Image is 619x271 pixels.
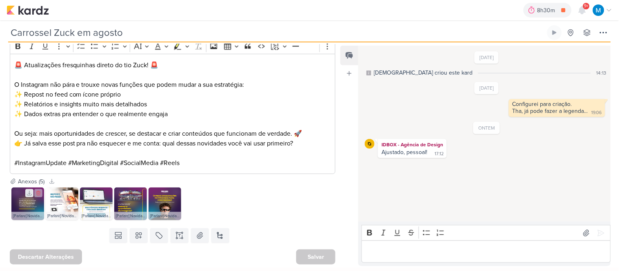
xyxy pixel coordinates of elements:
div: Ajustado, pessoal! [382,149,427,156]
div: Editor editing area: main [362,240,611,263]
div: IDBOX - Agência de Design [379,141,445,149]
img: ZMQfQ1x42IaVhYQZb1Buy3u05MRgOyXxgcdHhAew.png [80,187,113,220]
div: [Parlare] Novidades Instagram - 01.png [149,212,181,220]
div: Anexos (5) [18,177,44,186]
div: Configurei para criação. [513,101,601,108]
img: F70d3PTBuDnn5O6fr1e7sUO2UsUpWXObknPpa73S.png [46,187,78,220]
p: O Instagram não pára e trouxe novas funções que podem mudar a sua estratégia: [14,70,331,90]
div: 14:13 [597,69,607,77]
div: [Parlare] Novidades Instagram - 04.png [80,212,113,220]
img: kardz.app [7,5,49,15]
span: 9+ [584,3,589,9]
div: [Parlare] Novidades Instagram - 03.png [46,212,78,220]
div: Ligar relógio [551,29,558,36]
div: 17:12 [435,151,444,157]
div: Editor editing area: main [10,54,335,174]
p: #InstagramUpdate #MarketingDigital #SocialMedia #Reels [14,158,331,168]
div: Editor toolbar [362,225,611,241]
img: MARIANA MIRANDA [593,4,604,16]
p: 👉 Já salva esse post pra não esquecer e me conta: qual dessas novidades você vai usar primeiro? [14,139,331,148]
p: 🚨 Atualizações fresquinhas direto do tio Zuck! 🚨 [14,60,331,70]
input: Kard Sem Título [8,25,546,40]
p: ✨ Repost no feed com ícone próprio ✨ Relatórios e insights muito mais detalhados ✨ Dados extras p... [14,90,331,119]
img: RHMSEeHIuAMkbFwqhSqp017olgOmFMvlYdFSG33A.png [114,187,147,220]
div: [Parlare] Novidades Instagram - 05.png [114,212,147,220]
div: 19:06 [592,110,602,116]
img: IDBOX - Agência de Design [365,139,375,149]
p: Ou seja: mais oportunidades de crescer, se destacar e criar conteúdos que funcionam de verdade. 🚀 [14,129,331,139]
img: FtdTQ6Qp7weWWWXpNJ5ywKxGpMf4yUB4NDMfLtOb.png [11,187,44,220]
div: [DEMOGRAPHIC_DATA] criou este kard [374,68,473,77]
div: [Parlare] Novidades Instagram - 02.png [11,212,44,220]
div: Editor toolbar [10,38,335,54]
div: Tha, já pode fazer a legenda... [513,108,588,115]
div: 8h30m [537,6,558,15]
img: BvJGkFiAHaDBZuoCOn2qDI6uIHl1x9xfT7bjYrSN.png [149,187,181,220]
